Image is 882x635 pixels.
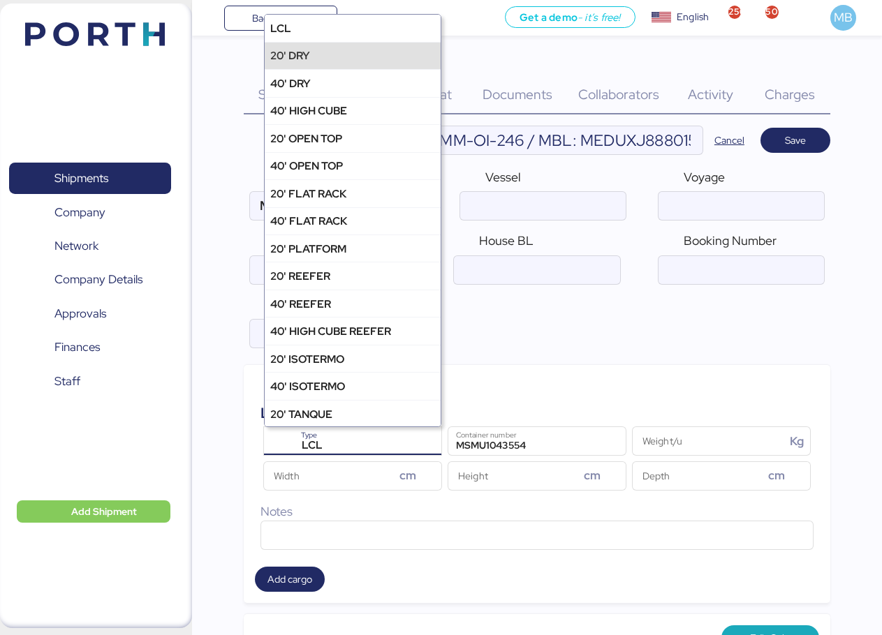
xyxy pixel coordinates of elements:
div: 40' HIGH CUBE REEFER [270,323,391,339]
span: Network [54,236,98,256]
span: Company [54,202,105,223]
span: Summary [258,85,316,103]
div: 20' REEFER [270,268,330,284]
div: 20' TANQUE [270,406,332,422]
span: Activity [688,85,733,103]
div: 20' OPEN TOP [270,130,342,147]
input: Weight/u [633,427,786,455]
a: Staff [9,366,171,398]
span: Staff [54,371,80,391]
span: Add Shipment [71,503,137,520]
div: Kg [790,433,809,450]
button: Cancel [703,128,756,153]
a: Back to Shipments [224,6,338,31]
a: Shipments [9,163,171,195]
div: 40' REEFER [270,296,331,312]
a: Company Details [9,264,171,296]
span: Booking Number [684,232,777,248]
div: 40' FLAT RACK [270,213,347,229]
div: 40' OPEN TOP [270,158,343,174]
span: Back to Shipments [252,10,332,27]
span: Documents [483,85,552,103]
span: Vessel [485,169,521,185]
button: Add cargo [255,567,325,592]
div: 20' FLAT RACK [270,186,346,202]
a: Approvals [9,298,171,330]
span: Cancel [714,132,744,149]
span: Shipments [54,168,108,188]
div: English [677,10,709,24]
span: Voyage [684,169,725,185]
span: MB [834,8,853,27]
div: 20' ISOTERMO [270,351,344,367]
input: Width [264,462,395,490]
span: cm [399,469,416,481]
button: Menu [200,6,224,30]
span: LCL [302,439,323,451]
span: Add cargo [267,571,312,588]
div: Notes [260,502,814,521]
input: Container number [448,427,626,455]
span: cm [768,469,785,481]
span: House BL [479,232,534,248]
span: Approvals [54,304,106,324]
button: Save [760,128,830,153]
span: Charges [765,85,815,103]
a: Company [9,196,171,228]
span: Save [785,132,806,149]
div: 40' DRY [270,75,311,91]
a: Network [9,230,171,262]
div: 40' ISOTERMO [270,378,345,394]
input: Depth [633,462,764,490]
div: LCL cargo [260,402,330,424]
input: Height [448,462,580,490]
div: 40' HIGH CUBE [270,103,347,119]
span: Collaborators [578,85,659,103]
span: cm [584,469,601,481]
span: Finances [54,337,100,357]
span: Company Details [54,269,142,290]
div: LCL [270,20,291,36]
button: Add Shipment [17,500,170,523]
a: Finances [9,331,171,364]
div: 20' PLATFORM [270,241,346,257]
div: 20' DRY [270,47,310,63]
